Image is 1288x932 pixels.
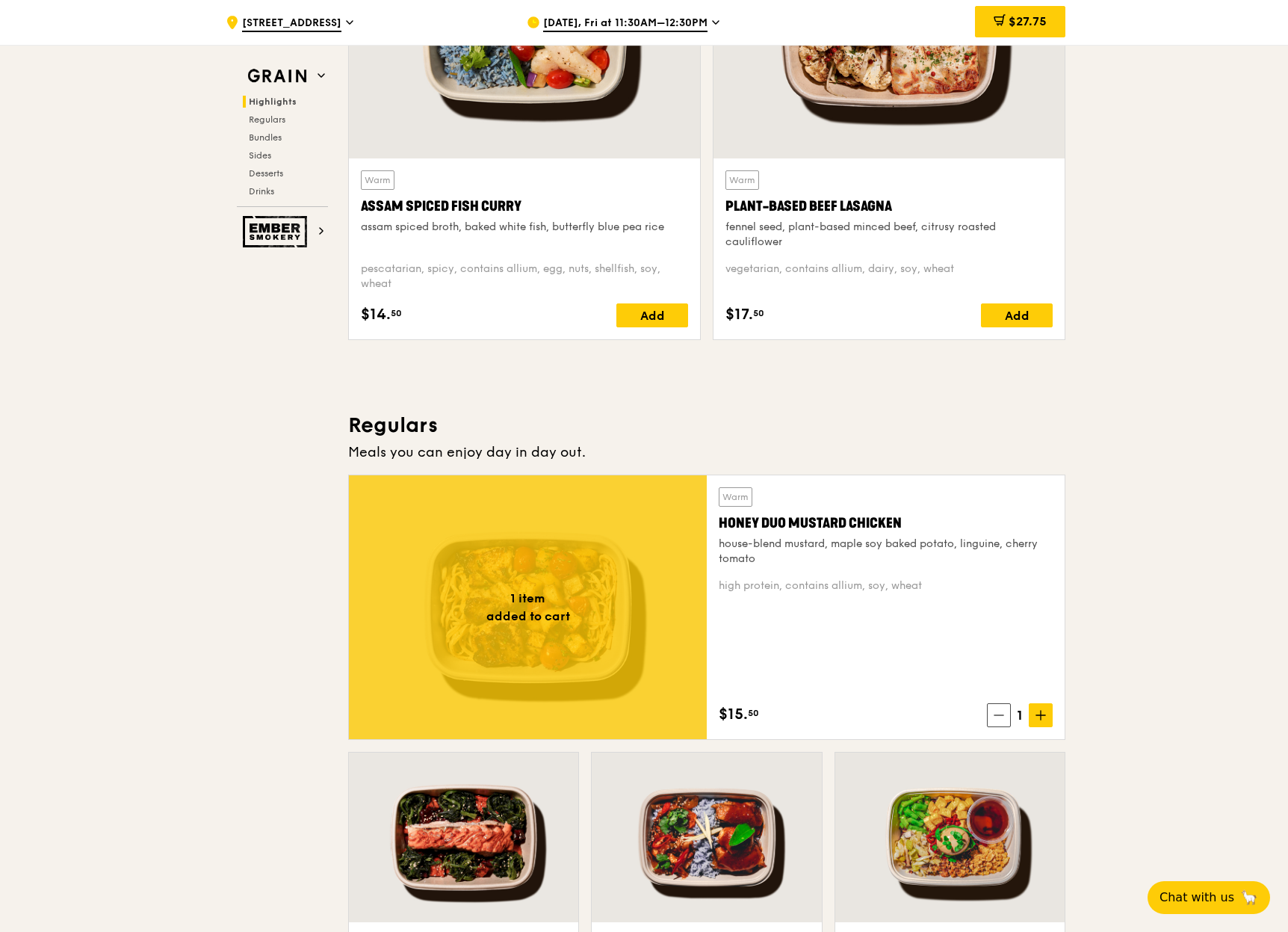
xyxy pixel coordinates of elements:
[249,168,283,179] span: Desserts
[361,262,688,291] div: pescatarian, spicy, contains allium, egg, nuts, shellfish, soy, wheat
[981,303,1053,327] div: Add
[748,707,759,719] span: 50
[361,170,394,190] div: Warm
[1009,14,1047,28] span: $27.75
[249,186,274,197] span: Drinks
[719,537,1053,567] div: house-blend mustard, maple soy baked potato, linguine, cherry tomato
[719,703,748,726] span: $15.
[361,220,688,235] div: assam spiced broth, baked white fish, butterfly blue pea rice
[725,220,1053,250] div: fennel seed, plant-based minced beef, citrusy roasted cauliflower
[249,114,285,125] span: Regulars
[361,303,391,326] span: $14.
[361,196,688,217] div: Assam Spiced Fish Curry
[719,578,1053,593] div: high protein, contains allium, soy, wheat
[1148,881,1270,914] button: Chat with us🦙
[543,16,708,32] span: [DATE], Fri at 11:30AM–12:30PM
[243,216,312,247] img: Ember Smokery web logo
[1240,889,1258,907] span: 🦙
[753,307,764,319] span: 50
[1011,705,1029,726] span: 1
[348,442,1065,463] div: Meals you can enjoy day in day out.
[1159,889,1234,907] span: Chat with us
[391,307,402,319] span: 50
[243,63,312,90] img: Grain web logo
[725,170,759,190] div: Warm
[249,132,282,143] span: Bundles
[616,303,688,327] div: Add
[725,196,1053,217] div: Plant-Based Beef Lasagna
[242,16,341,32] span: [STREET_ADDRESS]
[719,487,752,507] div: Warm
[348,412,1065,439] h3: Regulars
[249,96,297,107] span: Highlights
[725,262,1053,291] div: vegetarian, contains allium, dairy, soy, wheat
[249,150,271,161] span: Sides
[725,303,753,326] span: $17.
[719,513,1053,534] div: Honey Duo Mustard Chicken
